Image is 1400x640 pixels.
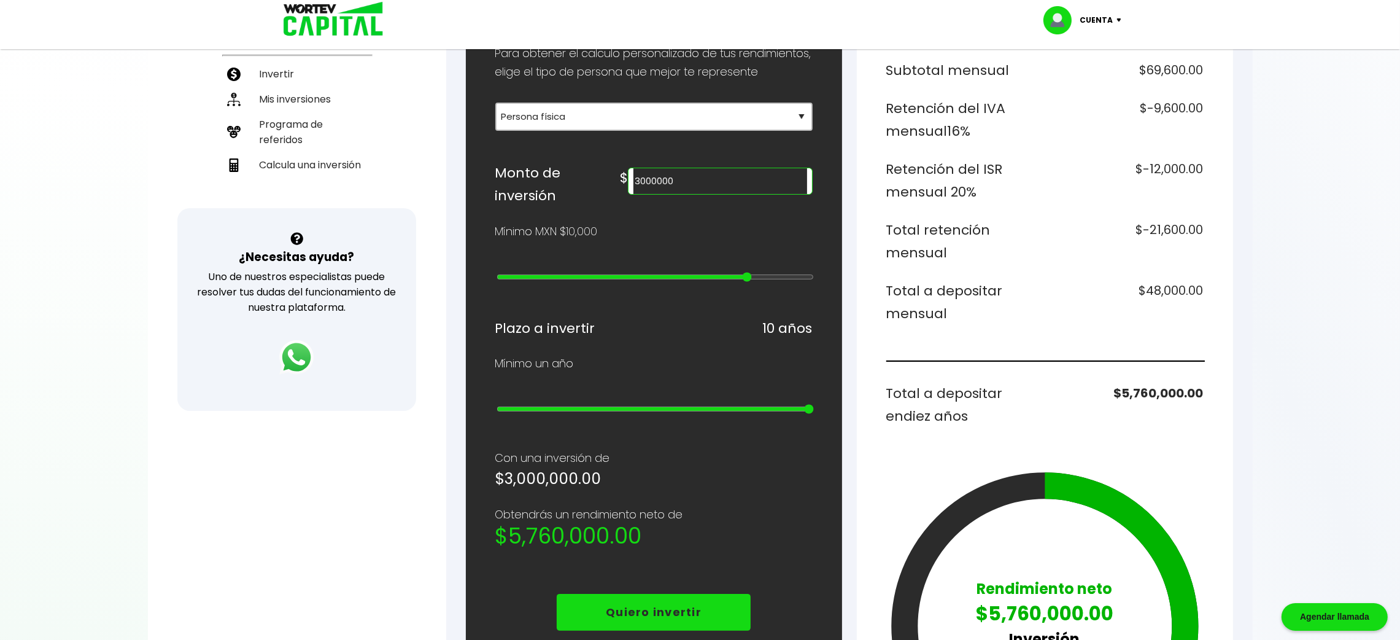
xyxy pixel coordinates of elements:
[886,158,1040,204] h6: Retención del ISR mensual 20%
[227,158,241,172] img: calculadora-icon.17d418c4.svg
[495,317,595,340] h6: Plazo a invertir
[222,152,371,178] a: Calcula una inversión
[495,505,813,524] p: Obtendrás un rendimiento neto de
[495,44,813,81] p: Para obtener el calculo personalizado de tus rendimientos, elige el tipo de persona que mejor te ...
[222,112,371,152] a: Programa de referidos
[606,603,702,622] p: Quiero invertir
[1050,158,1204,204] h6: $-12,000.00
[620,166,628,190] h6: $
[886,279,1040,326] h6: Total a depositar mensual
[1050,382,1204,428] h6: $5,760,000.00
[886,59,1040,82] h6: Subtotal mensual
[279,340,314,375] img: logos_whatsapp-icon.242b2217.svg
[1282,603,1388,631] div: Agendar llamada
[1050,97,1204,143] h6: $-9,600.00
[495,467,813,491] h5: $3,000,000.00
[222,87,371,112] a: Mis inversiones
[976,578,1114,599] p: Rendimiento neto
[193,269,400,315] p: Uno de nuestros especialistas puede resolver tus dudas del funcionamiento de nuestra plataforma.
[227,93,241,106] img: inversiones-icon.6695dc30.svg
[1043,6,1080,34] img: profile-image
[1050,219,1204,265] h6: $-21,600.00
[495,354,574,373] p: Mínimo un año
[495,524,813,548] h2: $5,760,000.00
[495,449,813,467] p: Con una inversión de
[886,97,1040,143] h6: Retención del IVA mensual 16%
[222,28,371,208] ul: Capital
[1113,18,1130,22] img: icon-down
[1050,279,1204,326] h6: $48,000.00
[763,317,813,340] h6: 10 años
[1050,59,1204,82] h6: $69,600.00
[557,594,751,631] button: Quiero invertir
[886,382,1040,428] h6: Total a depositar en diez años
[495,162,621,208] h6: Monto de inversión
[1080,11,1113,29] p: Cuenta
[976,599,1114,628] p: $5,760,000.00
[222,61,371,87] a: Invertir
[227,125,241,139] img: recomiendanos-icon.9b8e9327.svg
[495,222,598,241] p: Mínimo MXN $10,000
[886,219,1040,265] h6: Total retención mensual
[239,248,354,266] h3: ¿Necesitas ayuda?
[227,68,241,81] img: invertir-icon.b3b967d7.svg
